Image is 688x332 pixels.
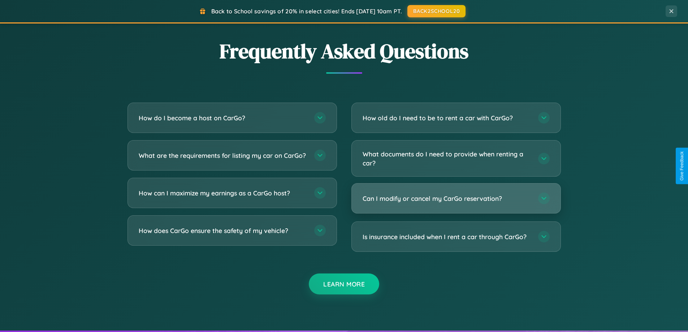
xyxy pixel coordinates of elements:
h2: Frequently Asked Questions [127,37,561,65]
h3: How can I maximize my earnings as a CarGo host? [139,189,307,198]
h3: Is insurance included when I rent a car through CarGo? [363,232,531,241]
div: Give Feedback [679,151,684,181]
h3: Can I modify or cancel my CarGo reservation? [363,194,531,203]
h3: What documents do I need to provide when renting a car? [363,150,531,167]
h3: What are the requirements for listing my car on CarGo? [139,151,307,160]
button: BACK2SCHOOL20 [407,5,466,17]
span: Back to School savings of 20% in select cities! Ends [DATE] 10am PT. [211,8,402,15]
h3: How do I become a host on CarGo? [139,113,307,122]
h3: How old do I need to be to rent a car with CarGo? [363,113,531,122]
h3: How does CarGo ensure the safety of my vehicle? [139,226,307,235]
button: Learn More [309,273,379,294]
